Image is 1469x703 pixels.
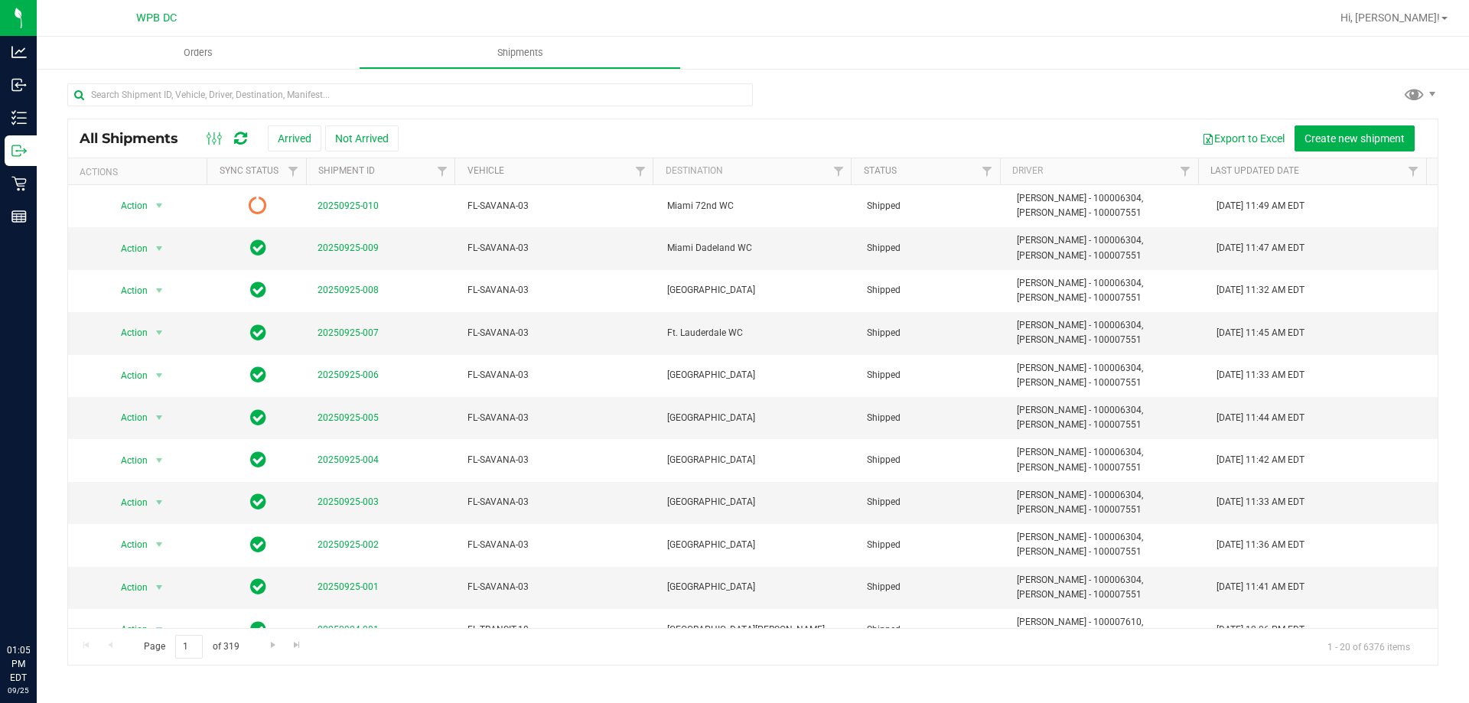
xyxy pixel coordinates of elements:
[467,495,649,509] span: FL-SAVANA-03
[136,11,177,24] span: WPB DC
[667,538,849,552] span: [GEOGRAPHIC_DATA]
[1017,445,1198,474] span: [PERSON_NAME] - 100006304, [PERSON_NAME] - 100007551
[318,412,379,423] a: 20250925-005
[1017,276,1198,305] span: [PERSON_NAME] - 100006304, [PERSON_NAME] - 100007551
[467,199,649,213] span: FL-SAVANA-03
[467,241,649,255] span: FL-SAVANA-03
[467,538,649,552] span: FL-SAVANA-03
[107,195,148,216] span: Action
[867,538,998,552] span: Shipped
[149,619,168,640] span: select
[826,158,851,184] a: Filter
[667,283,849,298] span: [GEOGRAPHIC_DATA]
[1217,241,1305,255] span: [DATE] 11:47 AM EDT
[11,143,27,158] inline-svg: Outbound
[318,327,379,338] a: 20250925-007
[867,580,998,594] span: Shipped
[867,411,998,425] span: Shipped
[107,365,148,386] span: Action
[250,364,266,386] span: In Sync
[250,237,266,259] span: In Sync
[107,450,148,471] span: Action
[867,623,998,637] span: Shipped
[250,491,266,513] span: In Sync
[250,534,266,555] span: In Sync
[318,165,375,176] a: Shipment ID
[318,200,379,211] a: 20250925-010
[1315,635,1422,658] span: 1 - 20 of 6376 items
[1210,165,1299,176] a: Last Updated Date
[11,176,27,191] inline-svg: Retail
[7,643,30,685] p: 01:05 PM EDT
[429,158,454,184] a: Filter
[262,635,284,656] a: Go to the next page
[359,37,681,69] a: Shipments
[318,285,379,295] a: 20250925-008
[667,453,849,467] span: [GEOGRAPHIC_DATA]
[250,449,266,470] span: In Sync
[318,581,379,592] a: 20250925-001
[1340,11,1440,24] span: Hi, [PERSON_NAME]!
[975,158,1000,184] a: Filter
[667,199,849,213] span: Miami 72nd WC
[1217,538,1305,552] span: [DATE] 11:36 AM EDT
[1017,530,1198,559] span: [PERSON_NAME] - 100006304, [PERSON_NAME] - 100007551
[107,492,148,513] span: Action
[80,130,194,147] span: All Shipments
[80,167,201,177] div: Actions
[1217,283,1305,298] span: [DATE] 11:32 AM EDT
[37,37,359,69] a: Orders
[867,283,998,298] span: Shipped
[107,407,148,428] span: Action
[1017,615,1198,644] span: [PERSON_NAME] - 100007610, [PERSON_NAME] - 100007551
[467,368,649,382] span: FL-SAVANA-03
[1217,623,1305,637] span: [DATE] 12:06 PM EDT
[867,495,998,509] span: Shipped
[467,453,649,467] span: FL-SAVANA-03
[1217,326,1305,340] span: [DATE] 11:45 AM EDT
[11,110,27,125] inline-svg: Inventory
[867,199,998,213] span: Shipped
[1017,318,1198,347] span: [PERSON_NAME] - 100006304, [PERSON_NAME] - 100007551
[467,623,649,637] span: FL-TRANSIT-18
[318,242,379,253] a: 20250925-009
[867,368,998,382] span: Shipped
[667,241,849,255] span: Miami Dadeland WC
[1017,191,1198,220] span: [PERSON_NAME] - 100006304, [PERSON_NAME] - 100007551
[1017,403,1198,432] span: [PERSON_NAME] - 100006304, [PERSON_NAME] - 100007551
[1017,361,1198,390] span: [PERSON_NAME] - 100006304, [PERSON_NAME] - 100007551
[220,165,278,176] a: Sync Status
[1217,199,1305,213] span: [DATE] 11:49 AM EDT
[131,635,252,659] span: Page of 319
[107,238,148,259] span: Action
[1217,453,1305,467] span: [DATE] 11:42 AM EDT
[1017,233,1198,262] span: [PERSON_NAME] - 100006304, [PERSON_NAME] - 100007551
[318,496,379,507] a: 20250925-003
[318,454,379,465] a: 20250925-004
[1017,488,1198,517] span: [PERSON_NAME] - 100006304, [PERSON_NAME] - 100007551
[667,623,849,637] span: [GEOGRAPHIC_DATA][PERSON_NAME]
[867,241,998,255] span: Shipped
[249,195,267,216] span: Pending Sync
[1192,125,1295,151] button: Export to Excel
[467,165,504,176] a: Vehicle
[467,580,649,594] span: FL-SAVANA-03
[1217,368,1305,382] span: [DATE] 11:33 AM EDT
[1173,158,1198,184] a: Filter
[1217,411,1305,425] span: [DATE] 11:44 AM EDT
[1217,580,1305,594] span: [DATE] 11:41 AM EDT
[175,635,203,659] input: 1
[1305,132,1405,145] span: Create new shipment
[149,577,168,598] span: select
[867,453,998,467] span: Shipped
[1217,495,1305,509] span: [DATE] 11:33 AM EDT
[467,326,649,340] span: FL-SAVANA-03
[11,44,27,60] inline-svg: Analytics
[667,495,849,509] span: [GEOGRAPHIC_DATA]
[667,580,849,594] span: [GEOGRAPHIC_DATA]
[281,158,306,184] a: Filter
[667,411,849,425] span: [GEOGRAPHIC_DATA]
[268,125,321,151] button: Arrived
[107,280,148,301] span: Action
[250,619,266,640] span: In Sync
